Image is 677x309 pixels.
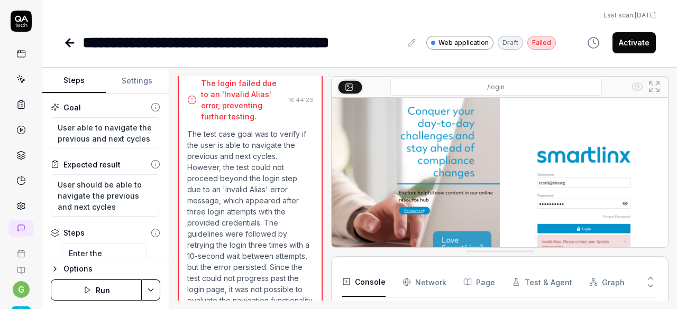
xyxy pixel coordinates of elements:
[512,267,572,297] button: Test & Agent
[8,220,34,237] a: New conversation
[581,32,606,53] button: View version history
[629,78,646,95] button: Show all interative elements
[4,241,38,258] a: Book a call with us
[635,11,656,19] time: [DATE]
[646,78,663,95] button: Open in full screen
[4,258,38,275] a: Documentation
[42,68,106,93] button: Steps
[106,68,169,93] button: Settings
[438,38,489,48] span: Web application
[402,267,446,297] button: Network
[13,281,30,298] button: g
[51,242,160,286] div: Suggestions
[51,263,160,275] button: Options
[498,36,523,50] div: Draft
[426,35,493,50] a: Web application
[603,11,656,20] button: Last scan:[DATE]
[342,267,386,297] button: Console
[63,102,81,113] div: Goal
[603,11,656,20] span: Last scan:
[63,263,160,275] div: Options
[463,267,495,297] button: Page
[63,227,85,238] div: Steps
[51,279,142,301] button: Run
[332,98,668,308] img: Screenshot
[147,254,164,275] button: Remove step
[612,32,656,53] button: Activate
[201,78,283,122] div: The login failed due to an 'Invalid Alias' error, preventing further testing.
[589,267,625,297] button: Graph
[527,36,556,50] div: Failed
[63,159,121,170] div: Expected result
[288,96,313,104] time: 16:44:23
